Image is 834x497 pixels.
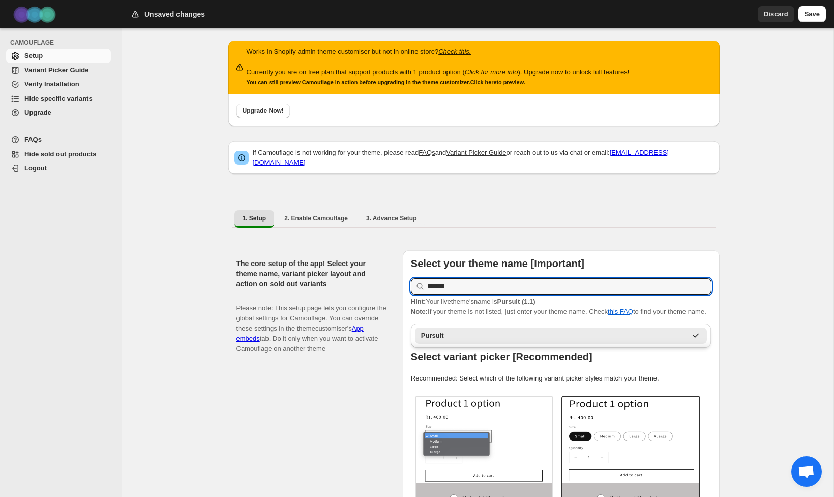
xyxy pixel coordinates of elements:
[24,66,88,74] span: Variant Picker Guide
[24,52,43,60] span: Setup
[411,373,711,384] p: Recommended: Select which of the following variant picker styles match your theme.
[411,297,711,317] p: If your theme is not listed, just enter your theme name. Check to find your theme name.
[24,136,42,143] span: FAQs
[247,67,630,77] p: Currently you are on free plan that support products with 1 product option ( ). Upgrade now to un...
[366,214,417,222] span: 3. Advance Setup
[24,109,51,116] span: Upgrade
[6,106,111,120] a: Upgrade
[236,104,290,118] button: Upgrade Now!
[24,95,93,102] span: Hide specific variants
[416,397,553,483] img: Select / Dropdowns
[438,48,471,55] a: Check this.
[243,214,266,222] span: 1. Setup
[144,9,205,19] h2: Unsaved changes
[6,133,111,147] a: FAQs
[411,351,592,362] b: Select variant picker [Recommended]
[243,107,284,115] span: Upgrade Now!
[6,92,111,106] a: Hide specific variants
[253,148,713,168] p: If Camouflage is not working for your theme, please read and or reach out to us via chat or email:
[798,6,826,22] button: Save
[465,68,518,76] a: Click for more info
[411,298,426,305] strong: Hint:
[24,164,47,172] span: Logout
[10,39,115,47] span: CAMOUFLAGE
[411,328,711,344] li: Pursuit
[791,456,822,487] div: Open chat
[421,331,687,341] div: Pursuit
[470,79,497,85] a: Click here
[247,79,525,85] small: You can still preview Camouflage in action before upgrading in the theme customizer. to preview.
[446,149,506,156] a: Variant Picker Guide
[805,9,820,19] span: Save
[24,150,97,158] span: Hide sold out products
[497,298,535,305] strong: Pursuit (1.1)
[608,308,633,315] a: this FAQ
[411,298,535,305] span: Your live theme's name is
[562,397,699,483] img: Buttons / Swatches
[6,77,111,92] a: Verify Installation
[6,161,111,176] a: Logout
[764,9,788,19] span: Discard
[758,6,794,22] button: Discard
[6,63,111,77] a: Variant Picker Guide
[247,47,630,57] p: Works in Shopify admin theme customiser but not in online store?
[6,49,111,63] a: Setup
[419,149,435,156] a: FAQs
[236,258,386,289] h2: The core setup of the app! Select your theme name, variant picker layout and action on sold out v...
[411,308,428,315] strong: Note:
[284,214,348,222] span: 2. Enable Camouflage
[24,80,79,88] span: Verify Installation
[411,258,584,269] b: Select your theme name [Important]
[6,147,111,161] a: Hide sold out products
[236,293,386,354] p: Please note: This setup page lets you configure the global settings for Camouflage. You can overr...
